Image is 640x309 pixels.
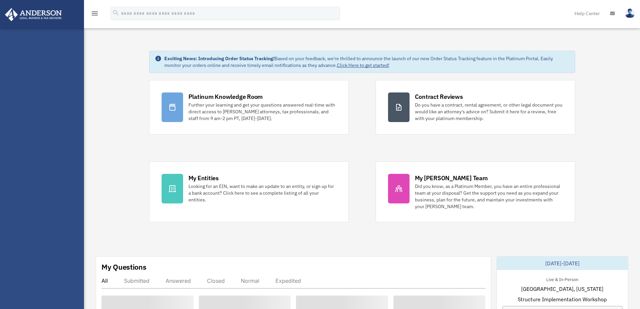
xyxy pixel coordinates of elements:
a: Platinum Knowledge Room Further your learning and get your questions answered real-time with dire... [149,80,349,134]
a: My Entities Looking for an EIN, want to make an update to an entity, or sign up for a bank accoun... [149,161,349,222]
span: [GEOGRAPHIC_DATA], [US_STATE] [521,285,603,293]
div: [DATE]-[DATE] [497,257,628,270]
img: User Pic [625,8,635,18]
a: menu [91,12,99,17]
div: Answered [166,277,191,284]
a: Contract Reviews Do you have a contract, rental agreement, or other legal document you would like... [376,80,575,134]
div: Submitted [124,277,150,284]
div: Closed [207,277,225,284]
div: Looking for an EIN, want to make an update to an entity, or sign up for a bank account? Click her... [188,183,336,203]
strong: Exciting News: Introducing Order Status Tracking! [164,55,274,62]
div: My Entities [188,174,219,182]
div: Further your learning and get your questions answered real-time with direct access to [PERSON_NAM... [188,102,336,122]
div: Based on your feedback, we're thrilled to announce the launch of our new Order Status Tracking fe... [164,55,569,69]
div: My [PERSON_NAME] Team [415,174,488,182]
div: All [101,277,108,284]
i: search [112,9,120,16]
div: Platinum Knowledge Room [188,92,263,101]
span: Structure Implementation Workshop [518,295,607,303]
div: Live & In-Person [541,275,584,282]
div: Expedited [275,277,301,284]
div: Did you know, as a Platinum Member, you have an entire professional team at your disposal? Get th... [415,183,563,210]
a: Click Here to get started! [337,62,389,68]
i: menu [91,9,99,17]
div: My Questions [101,262,146,272]
div: Normal [241,277,259,284]
a: My [PERSON_NAME] Team Did you know, as a Platinum Member, you have an entire professional team at... [376,161,575,222]
div: Contract Reviews [415,92,463,101]
img: Anderson Advisors Platinum Portal [3,8,64,21]
div: Do you have a contract, rental agreement, or other legal document you would like an attorney's ad... [415,102,563,122]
